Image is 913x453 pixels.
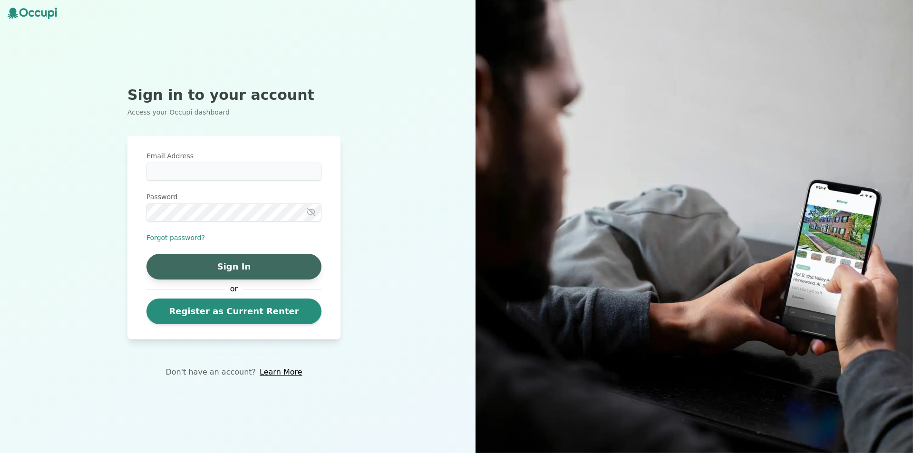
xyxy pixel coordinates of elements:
label: Email Address [146,151,321,161]
h2: Sign in to your account [127,87,340,104]
button: Sign In [146,254,321,280]
p: Don't have an account? [165,366,256,378]
a: Register as Current Renter [146,299,321,324]
button: Forgot password? [146,233,205,242]
p: Access your Occupi dashboard [127,107,340,117]
a: Learn More [260,366,302,378]
span: or [225,283,243,295]
label: Password [146,192,321,202]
